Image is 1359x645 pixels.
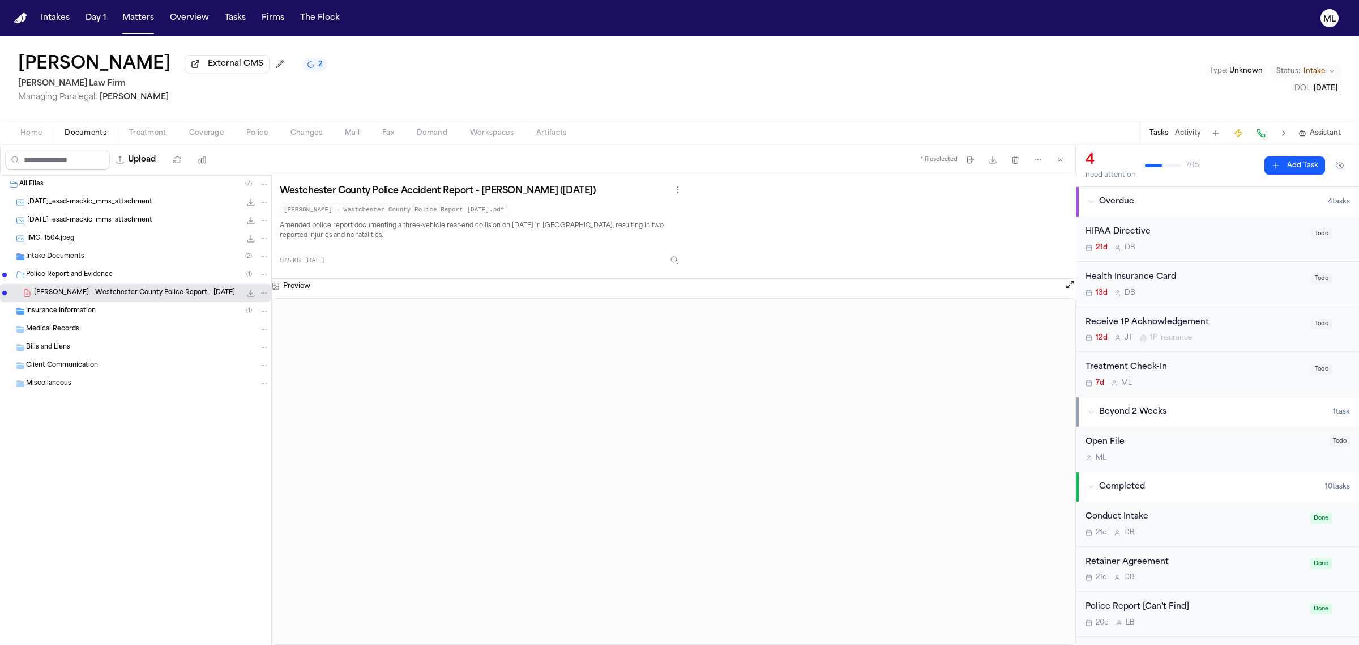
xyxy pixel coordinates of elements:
[1125,243,1135,252] span: D B
[280,257,301,265] span: 52.5 KB
[20,129,42,138] span: Home
[1086,151,1136,169] div: 4
[296,8,344,28] button: The Flock
[1076,307,1359,353] div: Open task: Receive 1P Acknowledgement
[280,221,685,241] p: Amended police report documenting a three-vehicle rear-end collision on [DATE] in [GEOGRAPHIC_DAT...
[1076,187,1359,217] button: Overdue4tasks
[1125,333,1133,342] span: J T
[245,215,257,226] button: Download 2025-09-26_esad-mackic_mms_attachment
[245,287,257,299] button: Download E. Mackic - Westchester County Police Report - 9.7.25
[118,8,159,28] button: Matters
[1298,129,1341,138] button: Assistant
[345,129,360,138] span: Mail
[290,129,322,138] span: Changes
[65,129,106,138] span: Documents
[110,150,163,170] button: Upload
[1311,273,1332,284] span: Todo
[81,8,111,28] button: Day 1
[1328,197,1350,206] span: 4 task s
[1210,67,1228,74] span: Type :
[1099,196,1134,207] span: Overdue
[1310,129,1341,138] span: Assistant
[1076,547,1359,592] div: Open task: Retainer Agreement
[165,8,213,28] button: Overview
[1096,453,1106,462] span: M L
[1314,85,1337,92] span: [DATE]
[189,129,224,138] span: Coverage
[1229,67,1263,74] span: Unknown
[1310,604,1332,614] span: Done
[1076,427,1359,472] div: Open task: Open File
[1076,592,1359,637] div: Open task: Police Report [Can't Find]
[257,8,289,28] a: Firms
[1076,397,1359,427] button: Beyond 2 Weeks1task
[1086,436,1323,449] div: Open File
[245,253,252,260] span: ( 2 )
[18,54,171,75] h1: [PERSON_NAME]
[26,361,98,371] span: Client Communication
[1333,408,1350,417] span: 1 task
[921,156,958,163] div: 1 file selected
[1099,481,1145,493] span: Completed
[14,13,27,24] img: Finch Logo
[1291,83,1341,94] button: Edit DOL: 2025-09-07
[1099,406,1166,418] span: Beyond 2 Weeks
[1086,556,1304,569] div: Retainer Agreement
[1330,436,1350,447] span: Todo
[27,234,74,244] span: IMG_1504.jpeg
[26,379,71,389] span: Miscellaneous
[1208,125,1224,141] button: Add Task
[246,271,252,278] span: ( 1 )
[36,8,74,28] button: Intakes
[1096,288,1108,298] span: 13d
[318,60,323,69] span: 2
[536,129,567,138] span: Artifacts
[280,203,508,217] code: [PERSON_NAME] - Westchester County Police Report [DATE].pdf
[34,288,235,298] span: [PERSON_NAME] - Westchester County Police Report - [DATE]
[27,216,152,226] span: [DATE]_esad-mackic_mms_attachment
[1086,171,1136,180] div: need attention
[129,129,166,138] span: Treatment
[1175,129,1201,138] button: Activity
[1150,333,1192,342] span: 1P Insurance
[1149,129,1168,138] button: Tasks
[1065,279,1076,294] button: Open preview
[1271,65,1341,78] button: Change status from Intake
[1276,67,1300,76] span: Status:
[1230,125,1246,141] button: Create Immediate Task
[1096,379,1104,388] span: 7d
[18,77,327,91] h2: [PERSON_NAME] Law Firm
[1311,364,1332,375] span: Todo
[185,55,270,73] button: External CMS
[1096,528,1107,537] span: 21d
[1304,67,1325,76] span: Intake
[18,93,97,101] span: Managing Paralegal:
[1086,271,1305,284] div: Health Insurance Card
[1311,319,1332,329] span: Todo
[1325,482,1350,491] span: 10 task s
[302,58,327,71] button: 2 active tasks
[1076,262,1359,307] div: Open task: Health Insurance Card
[26,252,84,262] span: Intake Documents
[1086,601,1304,614] div: Police Report [Can't Find]
[1121,379,1132,388] span: M L
[1186,161,1199,170] span: 7 / 15
[1310,558,1332,569] span: Done
[245,181,252,187] span: ( 7 )
[272,299,1075,644] iframe: E. Mackic - Westchester County Police Report - 9.7.25
[1065,279,1076,290] button: Open preview
[417,129,447,138] span: Demand
[1086,511,1304,524] div: Conduct Intake
[280,185,596,197] h3: Westchester County Police Accident Report – [PERSON_NAME] ([DATE])
[26,325,79,334] span: Medical Records
[1311,228,1332,239] span: Todo
[1264,156,1325,175] button: Add Task
[220,8,250,28] button: Tasks
[470,129,514,138] span: Workspaces
[100,93,169,101] span: [PERSON_NAME]
[1096,618,1109,627] span: 20d
[14,13,27,24] a: Home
